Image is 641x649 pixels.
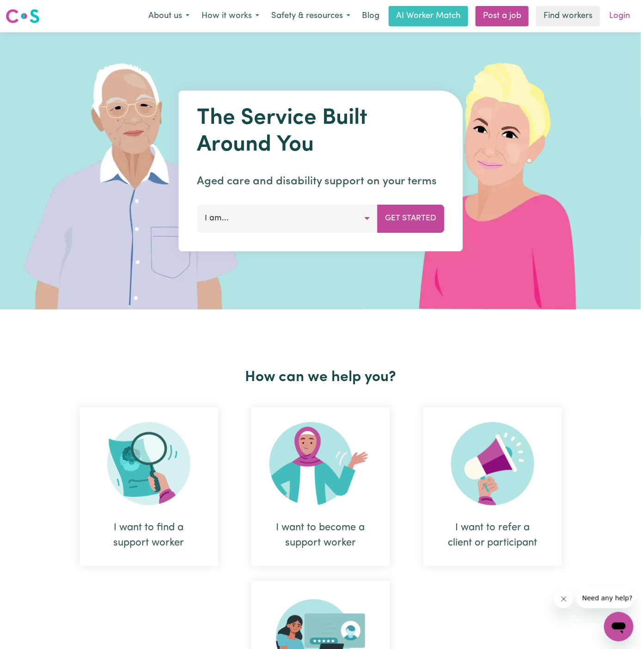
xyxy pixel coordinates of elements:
[251,407,390,566] div: I want to become a support worker
[446,520,540,551] div: I want to refer a client or participant
[423,407,562,566] div: I want to refer a client or participant
[451,422,534,505] img: Refer
[197,205,378,232] button: I am...
[107,422,190,505] img: Search
[197,173,444,190] p: Aged care and disability support on your terms
[79,407,218,566] div: I want to find a support worker
[6,8,40,24] img: Careseekers logo
[377,205,444,232] button: Get Started
[476,6,529,26] a: Post a job
[269,422,372,505] img: Become Worker
[6,6,40,27] a: Careseekers logo
[389,6,468,26] a: AI Worker Match
[265,6,356,26] button: Safety & resources
[63,369,579,386] h2: How can we help you?
[142,6,195,26] button: About us
[197,105,444,158] h1: The Service Built Around You
[356,6,385,26] a: Blog
[604,6,635,26] a: Login
[604,612,634,642] iframe: Button to launch messaging window
[274,520,368,551] div: I want to become a support worker
[195,6,265,26] button: How it works
[577,588,634,608] iframe: Message from company
[555,590,573,608] iframe: Close message
[102,520,196,551] div: I want to find a support worker
[536,6,600,26] a: Find workers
